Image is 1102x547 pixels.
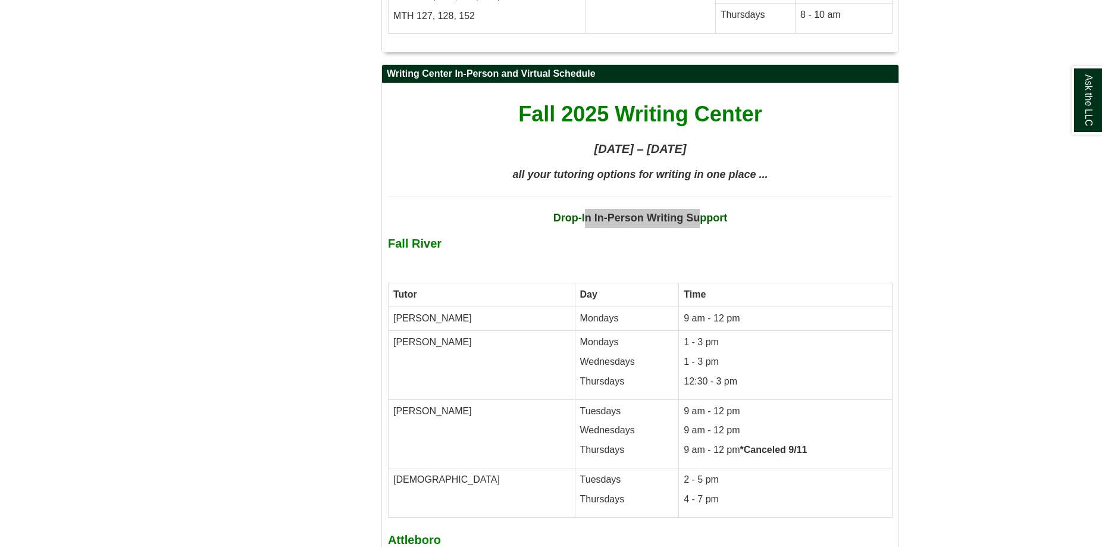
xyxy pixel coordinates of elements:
p: Wednesdays [580,355,674,369]
p: Tuesdays [580,405,674,418]
strong: Time [684,289,706,299]
strong: Attleboro [388,533,441,546]
p: Mondays [580,336,674,349]
p: 4 - 7 pm [684,493,887,507]
p: Tuesdays [580,473,674,487]
strong: [DATE] – [DATE] [594,142,687,155]
p: Wednesdays [580,424,674,437]
p: Thursdays [580,493,674,507]
td: [PERSON_NAME] [389,399,575,468]
strong: Drop-In In-Person Writing Support [553,212,728,224]
td: [PERSON_NAME] [389,307,575,331]
p: 9 am - 12 pm [684,424,887,437]
td: Mondays [575,307,679,331]
p: MTH 127, 128, 152 [393,10,581,23]
td: [PERSON_NAME] [389,331,575,400]
strong: Tutor [393,289,417,299]
p: 9 am - 12 pm [684,405,887,418]
td: [DEMOGRAPHIC_DATA] [389,468,575,518]
p: 2 - 5 pm [684,473,887,487]
p: 1 - 3 pm [684,355,887,369]
h2: Writing Center In-Person and Virtual Schedule [382,65,898,83]
td: 9 am - 12 pm [679,307,893,331]
p: 9 am - 12 pm [684,443,887,457]
td: 8 - 10 am [796,4,893,34]
b: Fall River [388,237,442,250]
td: Thursdays [715,4,795,34]
span: all your tutoring options for writing in one place ... [512,168,768,180]
p: 12:30 - 3 pm [684,375,887,389]
p: Thursdays [580,375,674,389]
p: Thursdays [580,443,674,457]
p: 1 - 3 pm [684,336,887,349]
strong: Day [580,289,597,299]
strong: *Canceled 9/11 [740,445,807,455]
span: Fall 2025 Writing Center [518,102,762,126]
